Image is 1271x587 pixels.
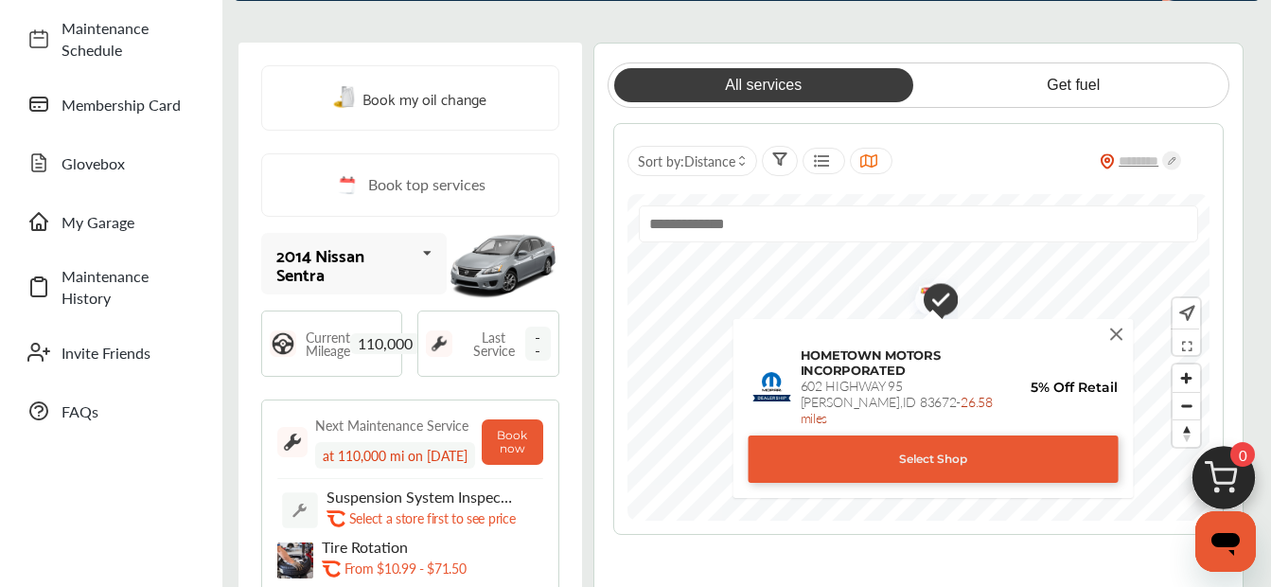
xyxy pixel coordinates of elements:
span: FAQs [62,400,194,422]
img: location_vector_orange.38f05af8.svg [1100,153,1115,169]
img: check-icon.521c8815.svg [909,274,958,331]
span: Book top services [368,173,485,197]
span: -- [525,327,551,361]
a: Membership Card [17,80,203,129]
img: cart_icon.3d0951e8.svg [1178,437,1269,528]
img: close-icon.bf49430b.svg [1105,324,1126,345]
a: My Garage [17,197,203,246]
button: Book now [482,419,543,465]
img: tire-rotation-thumb.jpg [277,543,313,578]
p: Tire Rotation [322,538,516,556]
span: Distance [684,151,735,170]
img: mobile_9531_st0640_046.jpg [447,222,559,306]
img: recenter.ce011a49.svg [1175,303,1195,324]
span: 5% Off Retail [1004,378,1118,397]
span: Current Mileage [306,330,350,357]
a: Maintenance Schedule [17,8,203,70]
button: Zoom in [1173,365,1200,392]
img: border-line.da1032d4.svg [277,478,543,479]
span: Zoom out [1173,393,1200,419]
canvas: Map [627,194,1238,521]
img: maintenance_logo [277,427,308,457]
span: Last Service [462,330,525,357]
button: Reset bearing to north [1173,419,1200,447]
span: Maintenance History [62,265,194,309]
div: 2014 Nissan Sentra [276,245,415,283]
a: Book my oil change [333,85,486,111]
div: Next Maintenance Service [315,416,468,435]
a: FAQs [17,386,203,436]
a: Invite Friends [17,328,203,377]
img: logo-mopar.png [752,372,790,401]
div: at 110,000 mi on [DATE] [315,442,475,469]
p: Suspension System Inspection [327,488,521,506]
span: 110,000 [350,333,420,354]
span: 26.58 miles [800,392,992,427]
span: Book my oil change [362,85,486,111]
span: 602 HIGHWAY 95 [800,376,902,395]
div: Select Shop [748,436,1118,483]
span: Reset bearing to north [1173,420,1200,447]
p: From $10.99 - $71.50 [344,560,467,578]
div: Map marker [900,264,966,337]
span: 0 [1230,442,1255,467]
span: Membership Card [62,94,194,116]
span: Maintenance Schedule [62,17,194,61]
button: Zoom out [1173,392,1200,419]
a: All services [614,68,913,102]
img: maintenance_logo [426,330,452,357]
span: Invite Friends [62,342,194,364]
span: Glovebox [62,152,194,174]
a: Maintenance History [17,256,203,318]
a: Book top services [261,153,559,217]
span: HOMETOWN MOTORS INCORPORATED [800,347,940,378]
img: cal_icon.0803b883.svg [334,173,359,197]
img: default_wrench_icon.d1a43860.svg [282,492,318,528]
a: Get fuel [924,68,1223,102]
a: Glovebox [17,138,203,187]
iframe: Button to launch messaging window [1195,511,1256,572]
img: steering_logo [270,330,296,357]
span: Sort by : [638,151,735,170]
p: Select a store first to see price [349,509,515,527]
span: [PERSON_NAME] , ID 83672 - [800,392,992,427]
img: oil-change.e5047c97.svg [333,86,358,110]
span: My Garage [62,211,194,233]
